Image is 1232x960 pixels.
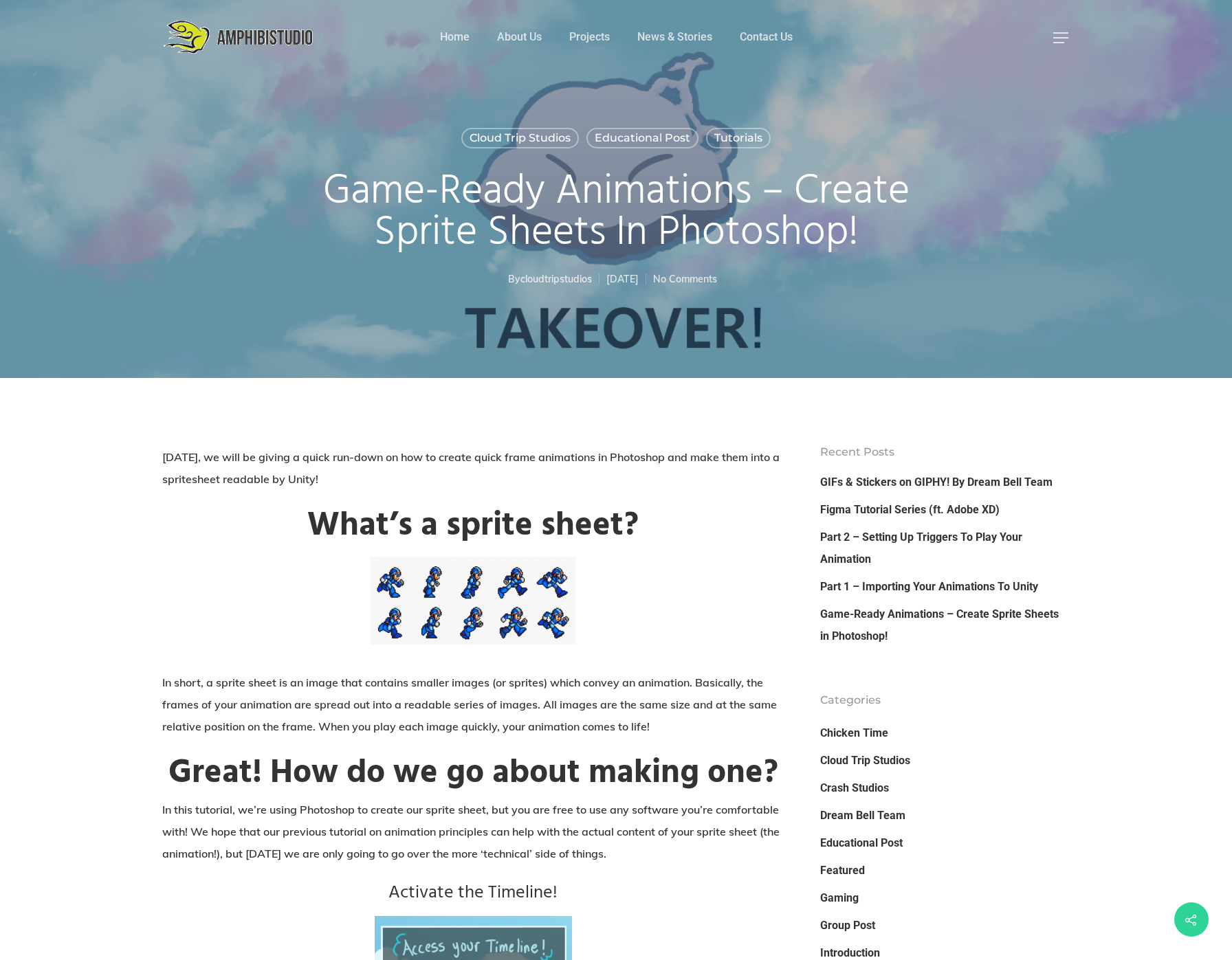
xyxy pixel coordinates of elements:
a: Part 2 – Setting Up Triggers To Play Your Animation [820,526,1070,570]
a: Chicken Time [820,722,1070,744]
h4: Recent Posts [820,443,1070,461]
a: Group Post [820,915,1070,937]
a: Part 1 – Importing Your Animations To Unity [820,576,1070,598]
a: News & Stories [637,30,712,45]
a: Cloud Trip Studios [461,128,579,148]
a: Crash Studios [820,777,1070,799]
span: [DATE] [599,274,646,284]
a: Figma Tutorial Series (ft. Adobe XD) [820,499,1070,521]
h2: Great! How do we go about making one? [162,754,784,794]
a: Game-Ready Animations – Create Sprite Sheets in Photoshop! [820,603,1070,647]
a: Dream Bell Team [820,805,1070,827]
h4: Categories [820,691,1070,709]
a: Cloud Trip Studios [820,750,1070,772]
h3: Activate the Timeline! [162,881,784,906]
a: Educational Post [820,832,1070,854]
p: In short, a sprite sheet is an image that contains smaller images (or sprites) which convey an an... [162,671,784,754]
h1: Game-Ready Animations – Create Sprite Sheets in Photoshop! [272,161,960,265]
h2: What’s a sprite sheet? [162,506,784,546]
a: Contact Us [740,30,793,45]
a: Gaming [820,887,1070,909]
p: In this tutorial, we’re using Photoshop to create our sprite sheet, but you are free to use any s... [162,799,784,881]
a: No Comments [653,273,717,285]
span: By [508,274,592,284]
a: Home [440,30,470,45]
a: GIFs & Stickers on GIPHY! By Dream Bell Team [820,471,1070,493]
a: cloudtripstudios [520,273,592,285]
a: Featured [820,860,1070,882]
a: Projects [569,30,610,45]
a: Tutorials [706,128,771,148]
a: About Us [497,30,542,45]
a: Educational Post [586,128,698,148]
p: [DATE], we will be giving a quick run-down on how to create quick frame animations in Photoshop a... [162,446,784,506]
